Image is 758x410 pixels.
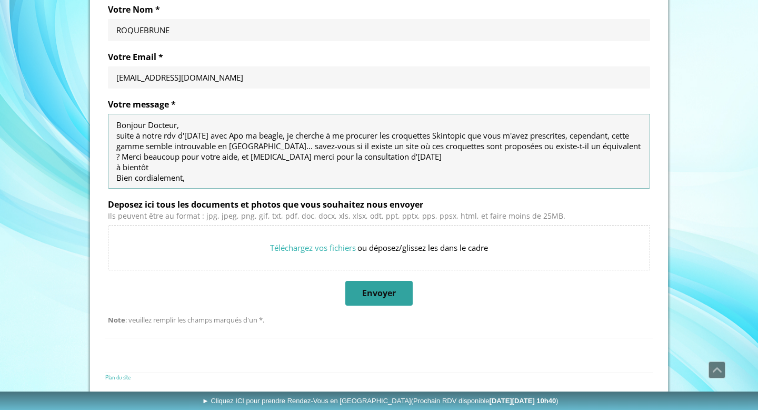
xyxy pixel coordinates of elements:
textarea: Bonjour Docteur, suite à notre rdv d'[DATE] avec Apo ma beagle, je cherche à me procurer les croq... [116,120,642,183]
span: Défiler vers le haut [709,362,725,378]
span: Envoyer [362,288,396,299]
b: [DATE][DATE] 10h40 [490,397,556,405]
label: Deposez ici tous les documents et photos que vous souhaitez nous envoyer [108,199,650,210]
button: Envoyer [345,281,413,306]
input: Votre Nom * [116,25,642,35]
div: : veuillez remplir les champs marqués d'un *. [108,316,650,325]
strong: Note [108,315,125,325]
label: Votre Nom * [108,4,650,15]
a: Défiler vers le haut [709,362,725,378]
input: Votre Email * [116,72,642,83]
label: Votre message * [108,99,650,110]
a: Plan du site [105,373,131,381]
label: Votre Email * [108,52,650,62]
div: Ils peuvent être au format : jpg, jpeg, png, gif, txt, pdf, doc, docx, xls, xlsx, odt, ppt, pptx,... [108,212,650,221]
span: ► Cliquez ICI pour prendre Rendez-Vous en [GEOGRAPHIC_DATA] [202,397,558,405]
span: (Prochain RDV disponible ) [411,397,558,405]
